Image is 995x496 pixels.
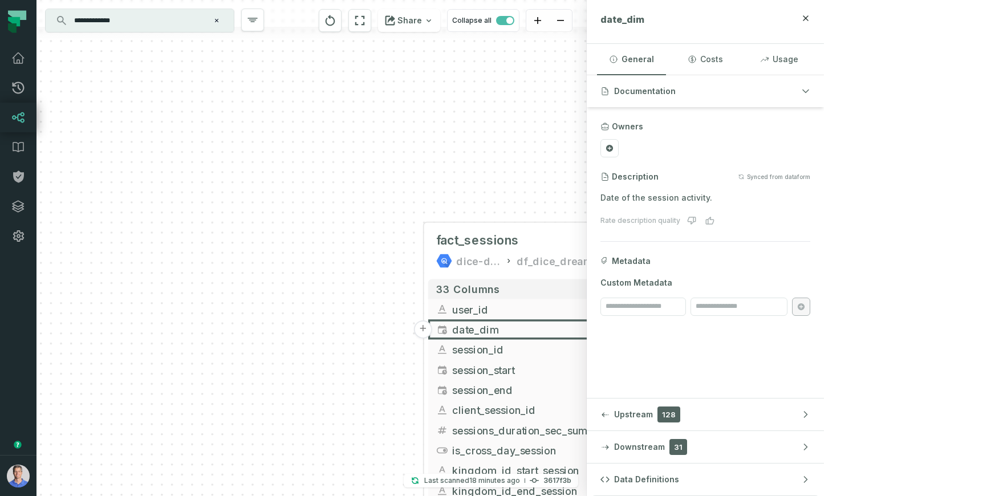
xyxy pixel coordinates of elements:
button: + [414,320,432,339]
span: client_session_id [452,403,606,418]
span: is_cross_day_session [452,443,606,458]
span: Documentation [614,86,676,97]
button: zoom out [549,10,572,32]
button: Documentation [587,75,824,107]
div: dice-dreams [456,253,501,269]
span: timestamp [436,384,448,396]
span: Custom Metadata [600,277,810,288]
button: zoom in [526,10,549,32]
p: Last scanned [424,475,520,486]
span: integer [436,424,448,436]
button: Downstream31 [587,431,824,463]
span: fact_sessions [436,233,519,249]
button: General [597,44,666,75]
p: Date of the session activity. [600,192,810,205]
span: string [436,303,448,315]
button: Upstream128 [587,399,824,430]
button: client_session_id [428,400,614,420]
h3: Description [612,171,659,182]
button: user_id [428,299,614,319]
span: 31 [669,439,687,455]
span: boolean [436,444,448,456]
span: Data Definitions [614,474,679,485]
h3: Owners [612,121,643,132]
button: date_dim [428,319,614,339]
div: Tooltip anchor [13,440,23,450]
button: session_start [428,360,614,380]
button: kingdom_id_start_session [428,461,614,481]
button: Costs [671,44,740,75]
button: Usage [745,44,814,75]
span: timestamp [436,364,448,376]
span: kingdom_id_start_session [452,463,606,478]
span: sessions_duration_sec_sum [452,422,606,438]
span: Metadata [612,255,651,267]
span: session_id [452,342,606,357]
relative-time: Sep 7, 2025, 3:23 PM GMT+3 [469,476,520,485]
button: session_id [428,340,614,360]
button: Share [378,9,440,32]
span: 33 columns [436,283,499,295]
div: Rate description quality [600,216,680,225]
span: string [436,344,448,356]
img: avatar of Barak Forgoun [7,465,30,487]
span: Downstream [614,441,665,453]
span: date_dim [452,322,606,338]
span: string [436,404,448,416]
h4: 3617f3b [543,477,571,484]
button: is_cross_day_session [428,440,614,460]
button: Last scanned[DATE] 3:23:29 PM3617f3b [404,474,578,487]
button: session_end [428,380,614,400]
span: date_dim [600,14,644,25]
span: date [436,323,448,335]
button: Data Definitions [587,464,824,495]
span: session_start [452,362,606,377]
button: sessions_duration_sec_sum [428,420,614,440]
button: Collapse all [447,9,519,32]
span: user_id [452,302,606,317]
span: session_end [452,383,606,398]
div: df_dice_dreams_bi_prod [517,253,606,269]
span: Upstream [614,409,653,420]
button: Synced from dataform [738,173,810,180]
span: 128 [657,406,680,422]
span: string [436,465,448,477]
button: Clear search query [211,15,222,26]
